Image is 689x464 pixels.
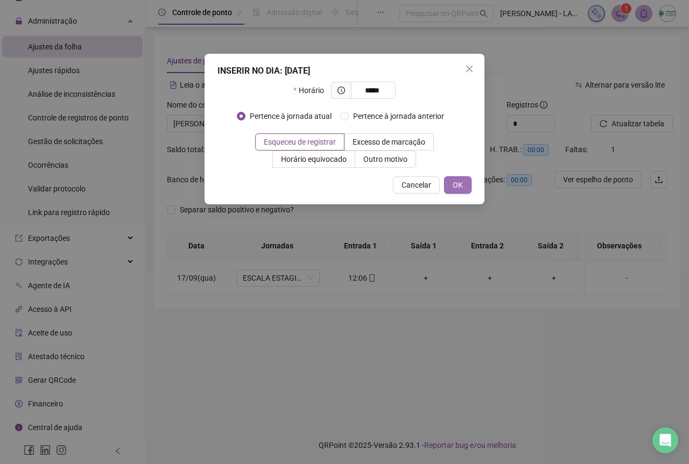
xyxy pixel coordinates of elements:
div: INSERIR NO DIA : [DATE] [217,65,472,77]
span: Pertence à jornada anterior [349,110,448,122]
span: OK [453,179,463,191]
span: Cancelar [402,179,431,191]
span: clock-circle [338,87,345,94]
div: Open Intercom Messenger [652,427,678,453]
span: Esqueceu de registrar [264,138,336,146]
span: Excesso de marcação [353,138,425,146]
button: OK [444,176,472,194]
label: Horário [293,82,331,99]
span: Horário equivocado [281,155,347,163]
button: Close [461,60,478,77]
span: Pertence à jornada atual [245,110,336,122]
span: close [465,65,474,73]
span: Outro motivo [363,155,407,163]
button: Cancelar [393,176,440,194]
